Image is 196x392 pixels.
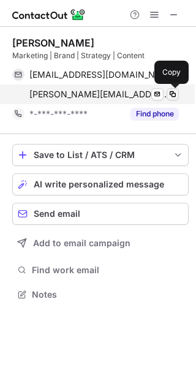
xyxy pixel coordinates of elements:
span: Add to email campaign [33,238,130,248]
div: [PERSON_NAME] [12,37,94,49]
button: Add to email campaign [12,232,189,254]
span: [EMAIL_ADDRESS][DOMAIN_NAME] [29,69,170,80]
button: Find work email [12,262,189,279]
button: AI write personalized message [12,173,189,195]
div: Save to List / ATS / CRM [34,150,167,160]
button: Notes [12,286,189,303]
div: Marketing | Brand | Strategy | Content [12,50,189,61]
img: ContactOut v5.3.10 [12,7,86,22]
span: AI write personalized message [34,179,164,189]
span: [PERSON_NAME][EMAIL_ADDRESS][PERSON_NAME][DOMAIN_NAME] [29,89,170,100]
button: Send email [12,203,189,225]
span: Find work email [32,265,184,276]
span: Send email [34,209,80,219]
button: save-profile-one-click [12,144,189,166]
span: Notes [32,289,184,300]
button: Reveal Button [130,108,179,120]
